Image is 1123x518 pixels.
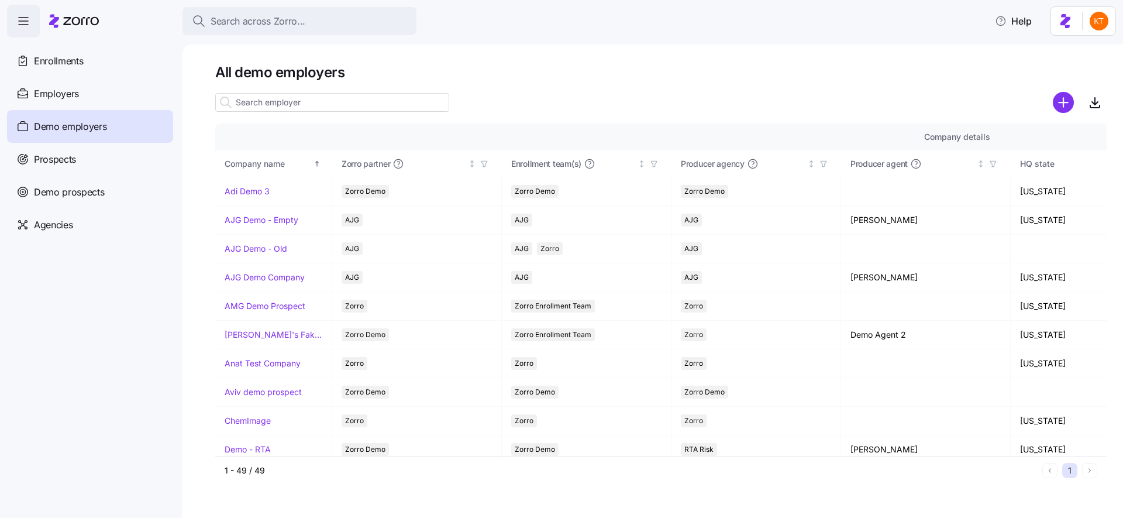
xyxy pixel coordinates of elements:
[225,157,311,170] div: Company name
[215,150,332,177] th: Company nameSorted ascending
[515,386,555,399] span: Zorro Demo
[841,150,1011,177] th: Producer agentNot sorted
[511,158,581,170] span: Enrollment team(s)
[1053,92,1074,113] svg: add icon
[841,263,1011,292] td: [PERSON_NAME]
[502,150,671,177] th: Enrollment team(s)Not sorted
[34,185,105,200] span: Demo prospects
[515,443,555,456] span: Zorro Demo
[841,206,1011,235] td: [PERSON_NAME]
[515,214,529,227] span: AJG
[684,242,698,255] span: AJG
[345,214,359,227] span: AJG
[225,386,302,398] a: Aviv demo prospect
[225,444,271,455] a: Demo - RTA
[540,242,559,255] span: Zorro
[515,328,591,341] span: Zorro Enrollment Team
[841,435,1011,464] td: [PERSON_NAME]
[332,150,502,177] th: Zorro partnerNot sorted
[515,414,533,427] span: Zorro
[684,443,714,456] span: RTA Risk
[342,158,390,170] span: Zorro partner
[225,300,305,312] a: AMG Demo Prospect
[684,386,725,399] span: Zorro Demo
[225,186,270,197] a: Adi Demo 3
[995,14,1032,28] span: Help
[345,386,385,399] span: Zorro Demo
[215,93,449,112] input: Search employer
[225,214,298,226] a: AJG Demo - Empty
[34,119,107,134] span: Demo employers
[515,300,591,313] span: Zorro Enrollment Team
[684,185,725,198] span: Zorro Demo
[1062,463,1077,478] button: 1
[345,328,385,341] span: Zorro Demo
[7,143,173,176] a: Prospects
[515,357,533,370] span: Zorro
[225,358,301,369] a: Anat Test Company
[850,158,908,170] span: Producer agent
[977,160,985,168] div: Not sorted
[345,300,364,313] span: Zorro
[34,218,73,232] span: Agencies
[684,271,698,284] span: AJG
[215,63,1107,81] h1: All demo employers
[807,160,815,168] div: Not sorted
[7,110,173,143] a: Demo employers
[671,150,841,177] th: Producer agencyNot sorted
[684,300,703,313] span: Zorro
[34,152,76,167] span: Prospects
[1042,463,1057,478] button: Previous page
[841,321,1011,349] td: Demo Agent 2
[468,160,476,168] div: Not sorted
[345,414,364,427] span: Zorro
[34,87,79,101] span: Employers
[345,357,364,370] span: Zorro
[684,414,703,427] span: Zorro
[313,160,321,168] div: Sorted ascending
[225,465,1038,476] div: 1 - 49 / 49
[986,9,1041,33] button: Help
[225,272,305,283] a: AJG Demo Company
[345,185,385,198] span: Zorro Demo
[1090,12,1108,30] img: aad2ddc74cf02b1998d54877cdc71599
[34,54,83,68] span: Enrollments
[225,329,322,341] a: [PERSON_NAME]'s Fake Company
[684,357,703,370] span: Zorro
[182,7,416,35] button: Search across Zorro...
[515,242,529,255] span: AJG
[7,44,173,77] a: Enrollments
[7,208,173,241] a: Agencies
[7,77,173,110] a: Employers
[7,176,173,208] a: Demo prospects
[1082,463,1097,478] button: Next page
[515,271,529,284] span: AJG
[681,158,745,170] span: Producer agency
[345,271,359,284] span: AJG
[345,443,385,456] span: Zorro Demo
[345,242,359,255] span: AJG
[515,185,555,198] span: Zorro Demo
[684,214,698,227] span: AJG
[225,243,287,255] a: AJG Demo - Old
[225,415,271,427] a: ChemImage
[211,14,305,29] span: Search across Zorro...
[638,160,646,168] div: Not sorted
[684,328,703,341] span: Zorro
